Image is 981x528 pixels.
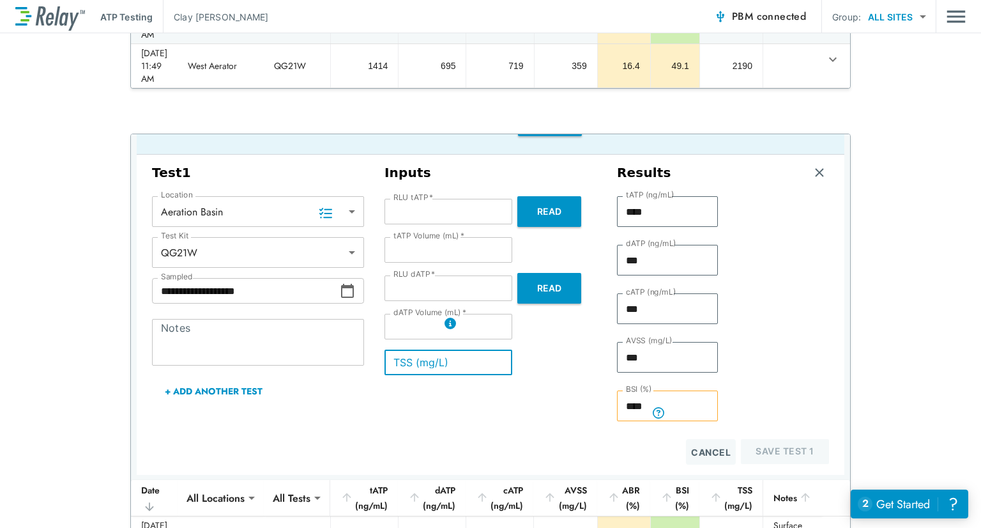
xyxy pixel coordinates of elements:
div: dATP (ng/mL) [408,483,455,513]
div: tATP (ng/mL) [340,483,388,513]
label: BSI (%) [626,385,652,394]
div: AVSS (mg/L) [544,483,586,513]
div: BSI (%) [660,483,689,513]
td: West Aerator [178,44,264,88]
img: Drawer Icon [947,4,966,29]
div: ABR (%) [607,483,640,513]
span: PBM [732,8,806,26]
p: ATP Testing [100,10,153,24]
label: dATP (ng/mL) [626,239,676,248]
p: Clay [PERSON_NAME] [174,10,268,24]
h3: Test 1 [152,165,364,181]
div: 359 [545,59,587,72]
h3: Results [617,165,671,181]
div: Notes [773,490,812,506]
button: Cancel [686,439,736,465]
button: Main menu [947,4,966,29]
label: Location [161,190,193,199]
div: 695 [409,59,455,72]
div: QG21W [152,240,364,265]
label: RLU dATP [393,270,435,279]
div: All Tests [264,485,319,511]
label: RLU tATP [393,193,433,202]
td: QG21W [264,44,330,88]
div: [DATE] 11:49 AM [141,47,167,85]
iframe: Resource center [851,490,968,518]
p: Group: [832,10,861,24]
div: Aeration Basin [152,199,364,224]
div: 16.4 [608,59,640,72]
div: 719 [476,59,523,72]
div: TSS (mg/L) [710,483,752,513]
div: All Locations [178,485,254,511]
button: expand row [822,49,844,70]
label: dATP Volume (mL) [393,308,466,317]
div: 1414 [341,59,388,72]
img: Connected Icon [714,10,727,23]
span: connected [757,9,807,24]
label: AVSS (mg/L) [626,336,673,345]
label: Sampled [161,272,193,281]
div: cATP (ng/mL) [476,483,523,513]
div: 2190 [710,59,752,72]
th: Date [131,480,178,516]
label: Test Kit [161,231,189,240]
label: tATP Volume (mL) [393,231,464,240]
img: LuminUltra Relay [15,3,85,31]
button: Read [517,273,581,304]
label: tATP (ng/mL) [626,190,674,199]
img: Remove [813,166,826,179]
button: Read [517,196,581,227]
div: 49.1 [661,59,689,72]
input: Choose date, selected date is Aug 22, 2025 [152,278,340,304]
label: cATP (ng/mL) [626,288,676,297]
h3: Inputs [384,165,597,181]
button: PBM connected [709,4,811,29]
button: + Add Another Test [152,376,275,407]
